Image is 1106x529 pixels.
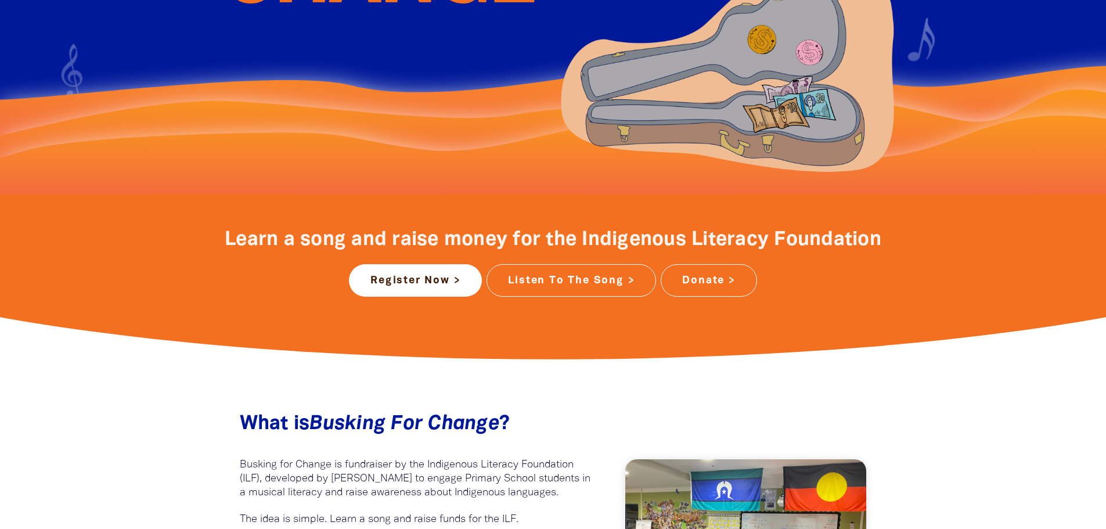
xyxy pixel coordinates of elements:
[225,231,881,249] span: Learn a song and raise money for the Indigenous Literacy Foundation
[240,513,591,527] p: The idea is simple. Learn a song and raise funds for the ILF.
[661,264,756,297] a: Donate >
[240,415,510,433] span: What is ?
[309,415,499,433] em: Busking For Change
[349,264,482,297] a: Register Now >
[487,264,656,297] a: Listen To The Song >
[240,458,591,500] p: Busking for Change is fundraiser by the Indigenous Literacy Foundation (ILF), developed by [PERSO...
